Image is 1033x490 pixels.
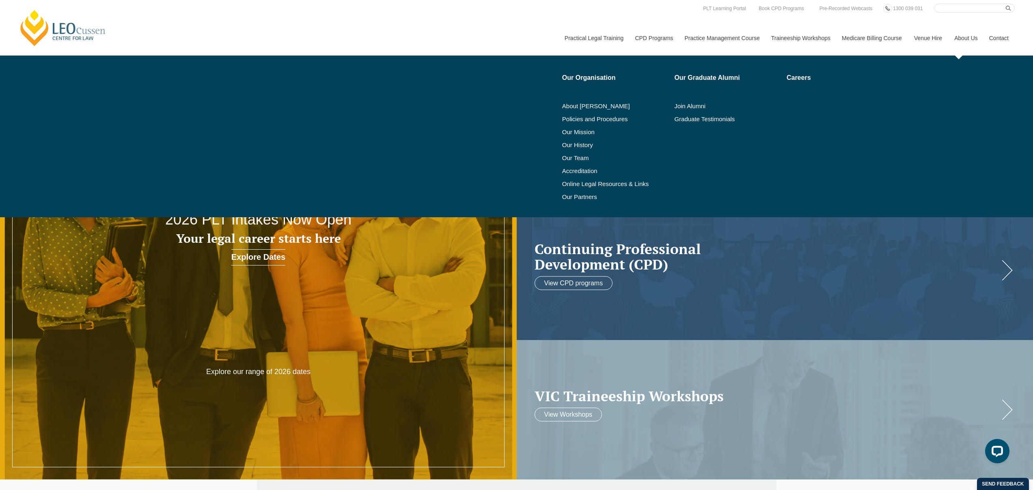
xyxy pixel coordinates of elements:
a: VIC Traineeship Workshops [535,388,999,404]
a: Venue Hire [908,21,948,56]
a: Book CPD Programs [757,4,806,13]
a: Contact [983,21,1015,56]
h3: Your legal career starts here [104,232,414,245]
h2: 2026 PLT Intakes Now Open [104,212,414,228]
a: Join Alumni [674,103,781,109]
a: Traineeship Workshops [765,21,836,56]
p: Explore our range of 2026 dates [155,367,362,377]
a: Policies and Procedures [562,116,669,122]
a: 1300 039 031 [891,4,925,13]
a: Explore Dates [231,249,285,265]
a: Pre-Recorded Webcasts [817,4,875,13]
a: Accreditation [562,168,669,174]
a: Our Graduate Alumni [674,75,781,81]
a: About [PERSON_NAME] [562,103,669,109]
a: Online Legal Resources & Links [562,181,669,187]
a: Our Organisation [562,75,669,81]
a: Careers [787,75,879,81]
h2: Continuing Professional Development (CPD) [535,241,999,272]
a: PLT Learning Portal [701,4,748,13]
a: Continuing ProfessionalDevelopment (CPD) [535,241,999,272]
a: Practice Management Course [679,21,765,56]
a: Medicare Billing Course [836,21,908,56]
a: CPD Programs [629,21,678,56]
a: Our Team [562,155,669,161]
a: Our History [562,142,669,148]
a: Practical Legal Training [559,21,629,56]
span: 1300 039 031 [893,6,923,11]
a: View Workshops [535,408,602,422]
a: Graduate Testimonials [674,116,781,122]
a: [PERSON_NAME] Centre for Law [18,9,108,47]
a: Our Partners [562,194,669,200]
a: View CPD programs [535,276,613,290]
a: About Us [948,21,983,56]
a: Our Mission [562,129,649,135]
iframe: LiveChat chat widget [979,436,1013,470]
